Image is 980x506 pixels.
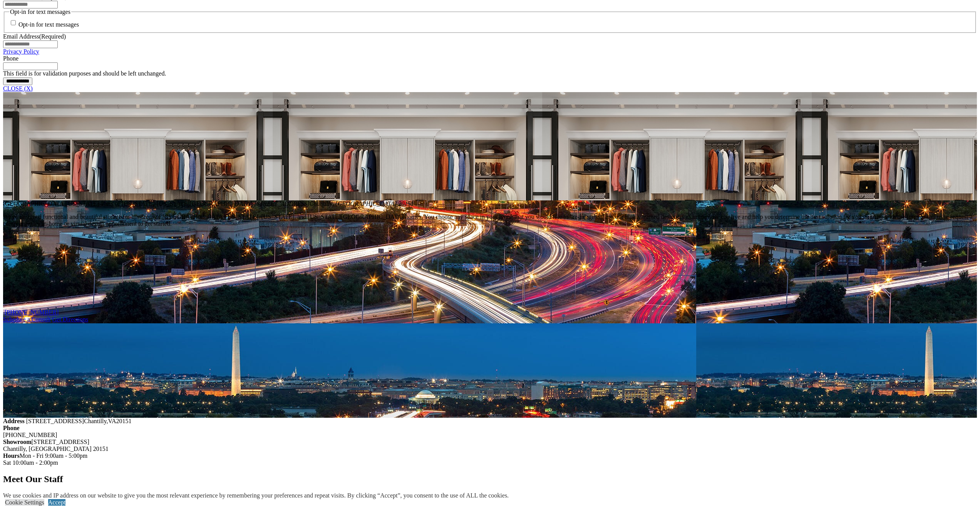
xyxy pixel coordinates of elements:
[52,316,89,323] a: Click Get Directions to get location on google map
[116,418,132,424] span: 20151
[310,200,414,207] span: Chantilly, [GEOGRAPHIC_DATA] 20151
[108,418,116,424] span: VA
[3,213,977,227] p: We've designed functional and beautiful storage for hundreds of [GEOGRAPHIC_DATA][US_STATE], [US_...
[3,432,977,439] div: [PHONE_NUMBER]
[3,418,977,425] div: ,
[3,439,32,445] strong: Showroom
[5,499,44,506] a: Cookie Settings
[3,70,977,77] div: This field is for validation purposes and should be left unchanged.
[3,474,977,484] h2: Meet Our Staff
[3,425,20,431] strong: Phone
[84,418,107,424] span: Chantilly
[3,439,977,452] div: [STREET_ADDRESS] Chantilly, [GEOGRAPHIC_DATA] 20151
[3,33,66,40] label: Email Address
[9,8,71,15] legend: Opt-in for text messages
[48,499,65,506] a: Accept
[18,22,79,28] label: Opt-in for text messages
[3,200,253,207] span: [GEOGRAPHIC_DATA][US_STATE]-Parts of [US_STATE]-[US_STATE][GEOGRAPHIC_DATA]
[3,316,51,323] a: Schedule a Consult
[3,48,39,55] a: Privacy Policy
[39,33,66,40] span: (Required)
[3,418,25,424] strong: Address
[26,418,84,424] span: [STREET_ADDRESS]
[254,200,414,207] em: [STREET_ADDRESS]
[3,452,977,466] div: Mon - Fri 9:00am - 5:00pm Sat 10:00am - 2:00pm
[3,452,20,459] strong: Hours
[5,309,59,316] a: [PHONE_NUMBER]
[3,492,509,499] div: We use cookies and IP address on our website to give you the most relevant experience by remember...
[3,85,33,92] a: CLOSE (X)
[3,55,18,62] label: Phone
